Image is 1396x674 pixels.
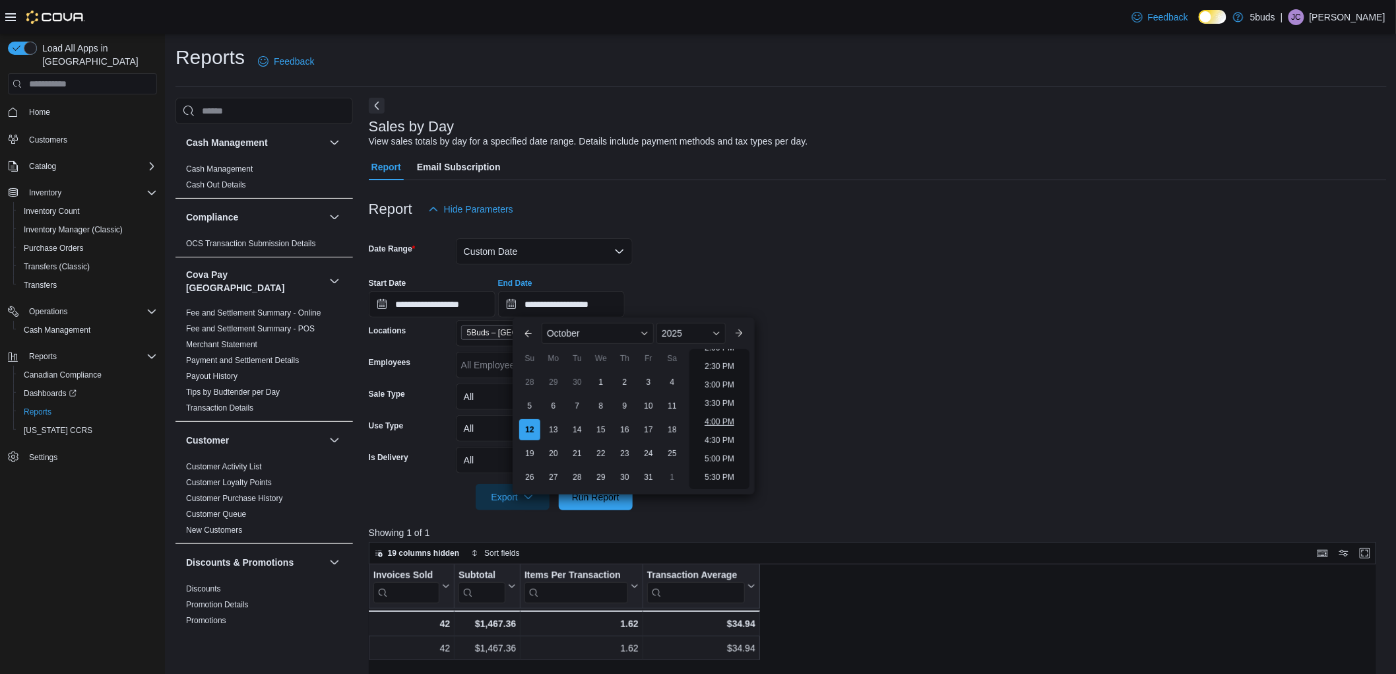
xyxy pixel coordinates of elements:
button: Customer [327,432,342,448]
button: Customers [3,129,162,149]
span: Run Report [572,490,619,504]
button: All [456,384,633,410]
span: Cash Management [18,322,157,338]
span: Transaction Details [186,403,253,413]
h3: Discounts & Promotions [186,556,294,569]
div: day-28 [567,467,588,488]
div: day-15 [590,419,612,440]
button: All [456,415,633,442]
div: Transaction Average [647,570,745,603]
div: Button. Open the year selector. 2025 is currently selected. [656,323,726,344]
div: day-16 [614,419,635,440]
button: Hide Parameters [423,196,519,222]
div: Mo [543,348,564,369]
span: Home [24,104,157,120]
span: Promotions [186,615,226,626]
button: Cova Pay [GEOGRAPHIC_DATA] [186,268,324,294]
button: Inventory Count [13,202,162,220]
div: Cash Management [175,161,353,198]
div: day-29 [590,467,612,488]
span: Transfers (Classic) [18,259,157,275]
div: $34.94 [647,640,755,656]
a: [US_STATE] CCRS [18,422,98,438]
a: Transaction Details [186,403,253,413]
div: Items Per Transaction [524,570,628,582]
span: Sort fields [484,548,519,558]
a: Promotions [186,616,226,625]
span: Load All Apps in [GEOGRAPHIC_DATA] [37,42,157,68]
button: Items Per Transaction [524,570,639,603]
a: Cash Management [18,322,96,338]
button: Inventory Manager (Classic) [13,220,162,239]
div: Tu [567,348,588,369]
p: [PERSON_NAME] [1310,9,1385,25]
span: Feedback [1148,11,1188,24]
nav: Complex example [8,97,157,501]
span: Dashboards [24,388,77,399]
div: day-22 [590,443,612,464]
div: day-20 [543,443,564,464]
button: Subtotal [459,570,516,603]
button: Custom Date [456,238,633,265]
a: Merchant Statement [186,340,257,349]
span: Reports [24,407,51,417]
a: Inventory Manager (Classic) [18,222,128,238]
div: day-23 [614,443,635,464]
h3: Customer [186,434,229,447]
input: Dark Mode [1199,10,1226,24]
div: day-29 [543,372,564,393]
span: 5Buds – North Battleford [461,325,587,340]
div: View sales totals by day for a specified date range. Details include payment methods and tax type... [369,135,808,149]
button: [US_STATE] CCRS [13,421,162,440]
span: Payment and Settlement Details [186,355,299,366]
div: October, 2025 [518,370,684,489]
img: Cova [26,11,85,24]
span: Promotion Details [186,599,249,610]
span: Washington CCRS [18,422,157,438]
div: day-1 [590,372,612,393]
a: Discounts [186,584,221,593]
label: Use Type [369,421,403,431]
input: Press the down key to enter a popover containing a calendar. Press the escape key to close the po... [498,291,625,318]
span: Transfers (Classic) [24,261,90,272]
button: Catalog [24,158,61,174]
div: Items Per Transaction [524,570,628,603]
label: Locations [369,325,406,336]
span: Home [29,107,50,118]
ul: Time [689,349,749,489]
span: Discounts [186,584,221,594]
button: Cova Pay [GEOGRAPHIC_DATA] [327,273,342,289]
a: Customer Purchase History [186,494,283,503]
a: Customers [24,132,73,148]
button: Inventory [24,185,67,201]
div: Fr [638,348,659,369]
a: Fee and Settlement Summary - POS [186,324,315,333]
span: Transfers [18,277,157,293]
div: day-24 [638,443,659,464]
button: Reports [13,403,162,421]
span: Customer Activity List [186,461,262,472]
li: 4:00 PM [699,414,740,430]
span: Operations [24,304,157,320]
span: Customer Purchase History [186,493,283,504]
div: day-14 [567,419,588,440]
a: Tips by Budtender per Day [186,388,280,397]
div: Button. Open the month selector. October is currently selected. [542,323,654,344]
span: Catalog [24,158,157,174]
span: Hide Parameters [444,203,513,216]
h3: Compliance [186,211,238,224]
div: day-30 [614,467,635,488]
button: Run Report [559,484,633,510]
a: Home [24,104,55,120]
button: Transfers (Classic) [13,257,162,276]
button: Sort fields [466,545,524,561]
button: Discounts & Promotions [186,556,324,569]
span: Customers [29,135,67,145]
span: Reports [24,349,157,364]
span: Customer Queue [186,509,246,520]
button: Compliance [327,209,342,225]
li: 6:00 PM [699,488,740,504]
span: [US_STATE] CCRS [24,425,92,436]
span: OCS Transaction Submission Details [186,238,316,249]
